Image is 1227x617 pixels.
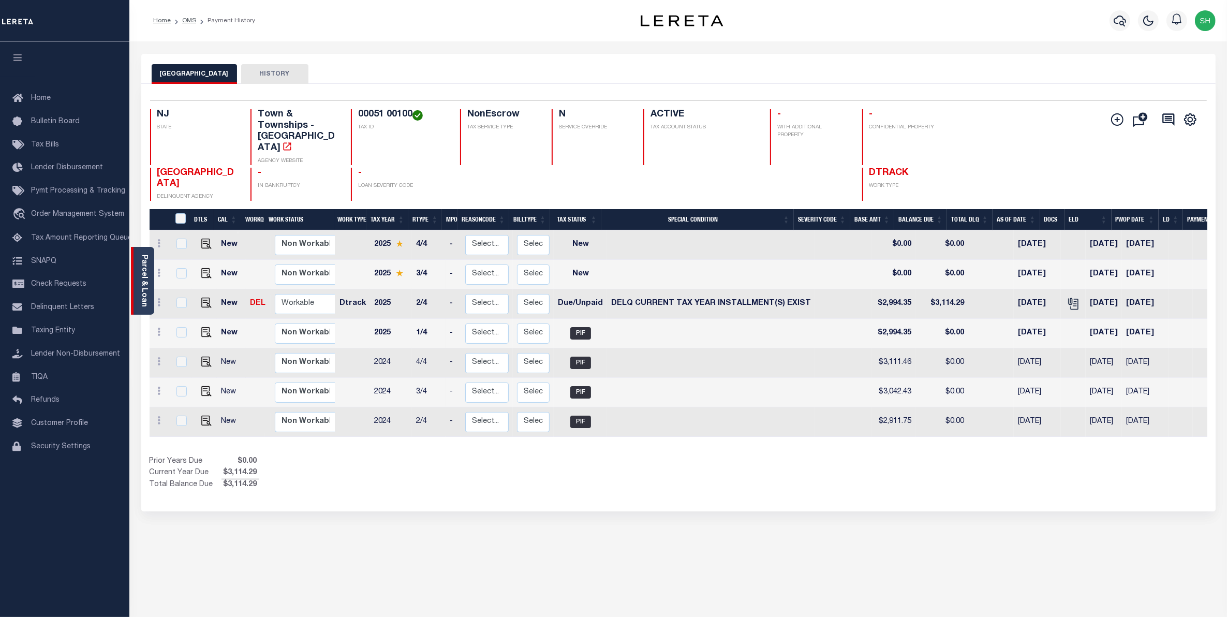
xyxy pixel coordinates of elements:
a: Home [153,18,171,24]
span: SNAPQ [31,257,56,265]
span: - [777,110,781,119]
p: AGENCY WEBSITE [258,157,338,165]
span: Home [31,95,51,102]
th: MPO [442,209,457,230]
td: - [446,230,461,260]
td: $0.00 [871,230,915,260]
h4: Town & Townships - [GEOGRAPHIC_DATA] [258,109,338,154]
i: travel_explore [12,208,29,222]
td: New [217,378,245,407]
a: DEL [250,300,265,307]
h4: NonEscrow [467,109,539,121]
td: Due/Unpaid [554,289,607,319]
p: LOAN SEVERITY CODE [358,182,448,190]
td: 2025 [370,289,412,319]
a: Parcel & Loan [140,255,147,307]
th: LD: activate to sort column ascending [1159,209,1183,230]
th: Docs [1040,209,1065,230]
span: Taxing Entity [31,327,75,334]
th: As of Date: activate to sort column ascending [993,209,1040,230]
p: WITH ADDITIONAL PROPERTY [777,124,849,139]
img: logo-dark.svg [641,15,723,26]
span: $0.00 [221,456,259,467]
img: Star.svg [396,270,403,276]
span: Lender Disbursement [31,164,103,171]
td: [DATE] [1086,378,1122,407]
span: Refunds [31,396,60,404]
td: [DATE] [1014,289,1061,319]
td: New [554,230,607,260]
th: Severity Code: activate to sort column ascending [794,209,850,230]
td: [DATE] [1122,289,1169,319]
p: TAX ACCOUNT STATUS [651,124,758,131]
span: $3,114.29 [221,479,259,491]
td: - [446,407,461,437]
img: check-icon-green.svg [412,110,423,121]
th: RType: activate to sort column ascending [408,209,442,230]
span: Customer Profile [31,420,88,427]
span: - [258,168,261,178]
h4: 00051 00100 [358,109,448,121]
td: New [217,230,245,260]
td: [DATE] [1014,230,1061,260]
a: OMS [182,18,196,24]
span: DTRACK [869,168,909,178]
td: [DATE] [1122,260,1169,289]
span: Order Management System [31,211,124,218]
span: Lender Non-Disbursement [31,350,120,358]
th: Work Status [264,209,335,230]
td: [DATE] [1122,230,1169,260]
td: 2025 [370,319,412,348]
span: Pymt Processing & Tracking [31,187,125,195]
th: Tax Status: activate to sort column ascending [550,209,601,230]
td: New [217,260,245,289]
td: [DATE] [1086,230,1122,260]
h4: ACTIVE [651,109,758,121]
td: [DATE] [1122,378,1169,407]
td: $2,911.75 [871,407,915,437]
h4: NJ [157,109,238,121]
span: PIF [570,416,591,428]
td: 2024 [370,407,412,437]
td: 2024 [370,348,412,378]
td: New [217,319,245,348]
td: [DATE] [1014,407,1061,437]
td: [DATE] [1086,348,1122,378]
td: $0.00 [915,407,968,437]
td: [DATE] [1122,319,1169,348]
td: Current Year Due [150,467,221,479]
td: 3/4 [412,260,446,289]
td: [DATE] [1086,407,1122,437]
td: $0.00 [915,260,968,289]
h4: N [559,109,631,121]
th: ReasonCode: activate to sort column ascending [457,209,509,230]
p: IN BANKRUPTCY [258,182,338,190]
span: Bulletin Board [31,118,80,125]
td: [DATE] [1122,348,1169,378]
td: $0.00 [915,230,968,260]
td: Total Balance Due [150,479,221,491]
td: 2025 [370,230,412,260]
td: [DATE] [1122,407,1169,437]
td: New [554,260,607,289]
td: Dtrack [335,289,370,319]
button: HISTORY [241,64,308,84]
th: &nbsp; [169,209,190,230]
span: - [358,168,362,178]
th: CAL: activate to sort column ascending [214,209,241,230]
td: - [446,289,461,319]
span: Security Settings [31,443,91,450]
span: - [869,110,873,119]
td: 3/4 [412,378,446,407]
p: STATE [157,124,238,131]
td: $0.00 [915,378,968,407]
p: WORK TYPE [869,182,950,190]
td: $0.00 [915,319,968,348]
span: [GEOGRAPHIC_DATA] [157,168,234,189]
th: WorkQ [241,209,264,230]
td: $3,042.43 [871,378,915,407]
span: PIF [570,327,591,340]
td: 4/4 [412,230,446,260]
td: [DATE] [1086,319,1122,348]
button: [GEOGRAPHIC_DATA] [152,64,237,84]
